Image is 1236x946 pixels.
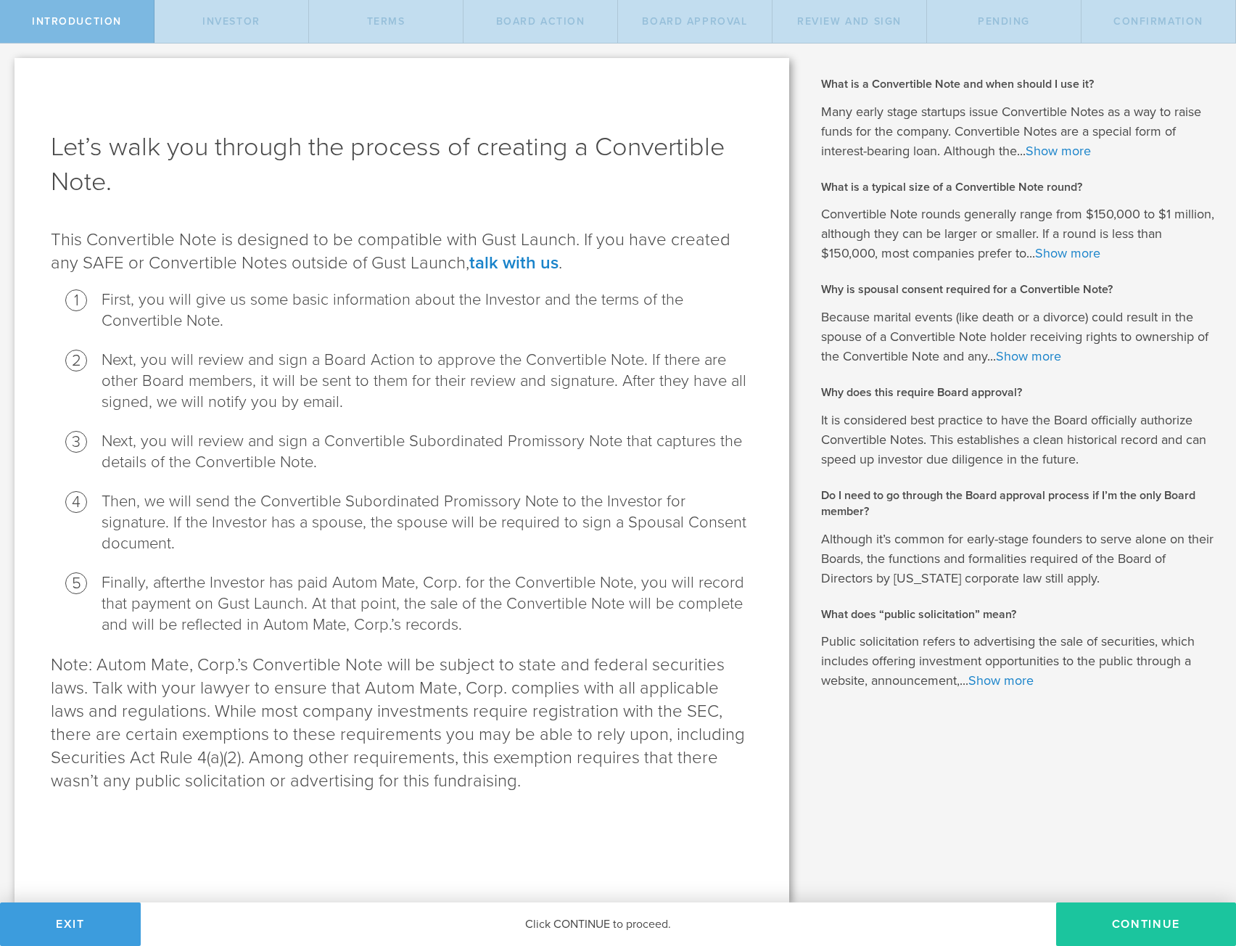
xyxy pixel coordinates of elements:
span: Board Action [496,15,585,28]
a: talk with us [469,252,559,273]
p: Many early stage startups issue Convertible Notes as a way to raise funds for the company. Conver... [821,102,1214,161]
span: Terms [367,15,405,28]
h2: Why does this require Board approval? [821,384,1214,400]
span: Investor [202,15,260,28]
span: Finally, after [102,573,184,592]
li: Next, you will review and sign a Board Action to approve the Convertible Note. If there are other... [102,350,753,413]
span: Board Approval [642,15,747,28]
span: Introduction [32,15,122,28]
h2: Do I need to go through the Board approval process if I’m the only Board member? [821,488,1214,520]
h2: What does “public solicitation” mean? [821,606,1214,622]
p: Public solicitation refers to advertising the sale of securities, which includes offering investm... [821,632,1214,691]
li: the Investor has paid Autom Mate, Corp. for the Convertible Note, you will record that payment on... [102,572,753,636]
p: It is considered best practice to have the Board officially authorize Convertible Notes. This est... [821,411,1214,469]
span: Review and Sign [797,15,902,28]
a: Show more [968,673,1034,688]
h1: Let’s walk you through the process of creating a Convertible Note. [51,130,753,200]
li: Next, you will review and sign a Convertible Subordinated Promissory Note that captures the detai... [102,431,753,473]
h2: What is a typical size of a Convertible Note round? [821,179,1214,195]
p: Although it’s common for early-stage founders to serve alone on their Boards, the functions and f... [821,530,1214,588]
h2: What is a Convertible Note and when should I use it? [821,76,1214,92]
p: Note: Autom Mate, Corp.’s Convertible Note will be subject to state and federal securities laws. ... [51,654,753,793]
li: First, you will give us some basic information about the Investor and the terms of the Convertibl... [102,289,753,332]
span: Confirmation [1113,15,1203,28]
a: Show more [1026,143,1091,159]
div: Click CONTINUE to proceed. [141,902,1056,946]
h2: Why is spousal consent required for a Convertible Note? [821,281,1214,297]
a: Show more [1035,245,1100,261]
p: This Convertible Note is designed to be compatible with Gust Launch. If you have created any SAFE... [51,229,753,275]
p: Convertible Note rounds generally range from $150,000 to $1 million, although they can be larger ... [821,205,1214,263]
span: Pending [978,15,1030,28]
button: Continue [1056,902,1236,946]
li: Then, we will send the Convertible Subordinated Promissory Note to the Investor for signature. If... [102,491,753,554]
a: Show more [996,348,1061,364]
p: Because marital events (like death or a divorce) could result in the spouse of a Convertible Note... [821,308,1214,366]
